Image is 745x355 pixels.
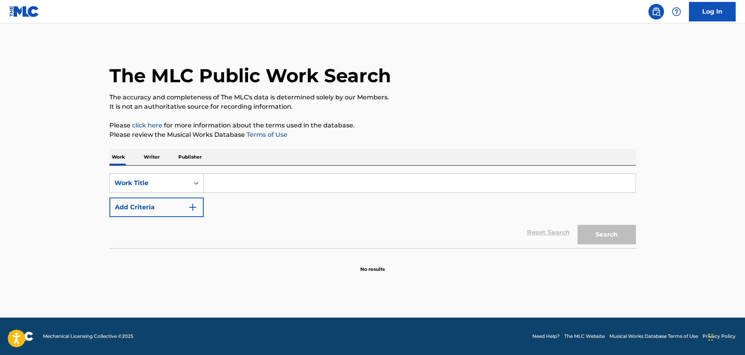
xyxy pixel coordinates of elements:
[132,122,162,129] a: click here
[672,7,681,16] img: help
[109,198,204,217] button: Add Criteria
[648,4,664,19] a: Public Search
[360,256,385,273] p: No results
[652,7,661,16] img: search
[141,149,162,165] p: Writer
[706,318,745,355] iframe: Chat Widget
[109,173,636,248] form: Search Form
[109,93,636,102] p: The accuracy and completeness of The MLC's data is determined solely by our Members.
[9,332,33,341] img: logo
[708,325,713,349] div: Drag
[188,203,197,212] img: 9d2ae6d4665cec9f34b9.svg
[689,2,736,21] a: Log In
[245,131,287,138] a: Terms of Use
[9,6,39,17] img: MLC Logo
[109,121,636,130] p: Please for more information about the terms used in the database.
[609,333,698,340] a: Musical Works Database Terms of Use
[564,333,605,340] a: The MLC Website
[176,149,204,165] p: Publisher
[703,333,736,340] a: Privacy Policy
[114,178,185,188] div: Work Title
[109,130,636,140] p: Please review the Musical Works Database
[109,149,127,165] p: Work
[669,4,684,19] div: Help
[109,64,391,87] h1: The MLC Public Work Search
[532,333,560,340] a: Need Help?
[43,333,133,340] span: Mechanical Licensing Collective © 2025
[109,102,636,111] p: It is not an authoritative source for recording information.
